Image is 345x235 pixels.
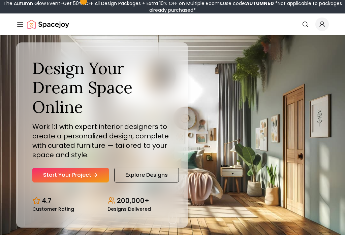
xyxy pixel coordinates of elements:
a: Explore Designs [114,168,179,182]
nav: Global [16,13,329,35]
img: Spacejoy Logo [27,18,69,31]
p: 200,000+ [117,196,149,205]
a: Spacejoy [27,18,69,31]
h1: Design Your Dream Space Online [32,59,172,117]
small: Designs Delivered [107,207,151,211]
small: Customer Rating [32,207,74,211]
a: Start Your Project [32,168,109,182]
p: Work 1:1 with expert interior designers to create a personalized design, complete with curated fu... [32,122,172,160]
div: Design stats [32,191,172,211]
p: 4.7 [42,196,52,205]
